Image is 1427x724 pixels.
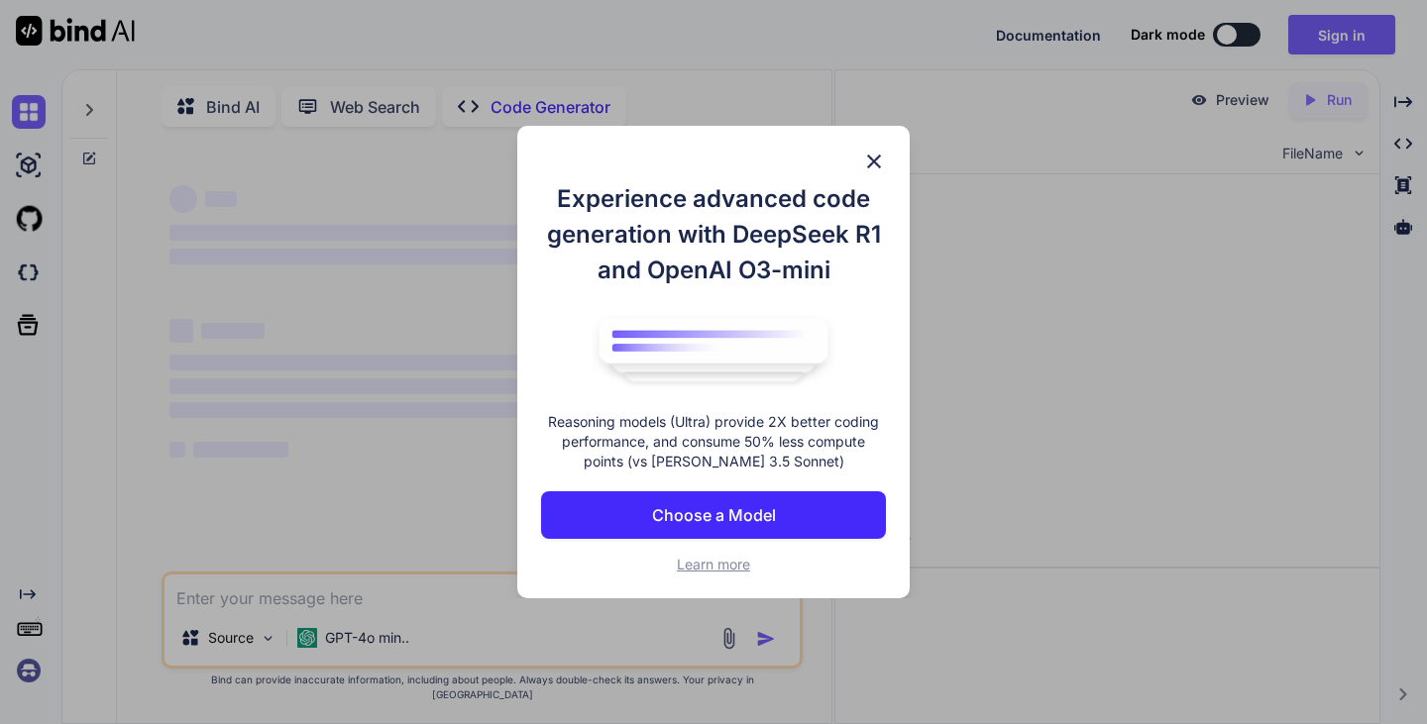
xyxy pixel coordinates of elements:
[541,491,886,539] button: Choose a Model
[541,412,886,471] p: Reasoning models (Ultra) provide 2X better coding performance, and consume 50% less compute point...
[677,556,750,572] span: Learn more
[652,503,776,527] p: Choose a Model
[541,181,886,288] h1: Experience advanced code generation with DeepSeek R1 and OpenAI O3-mini
[585,308,842,393] img: bind logo
[862,150,886,173] img: close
